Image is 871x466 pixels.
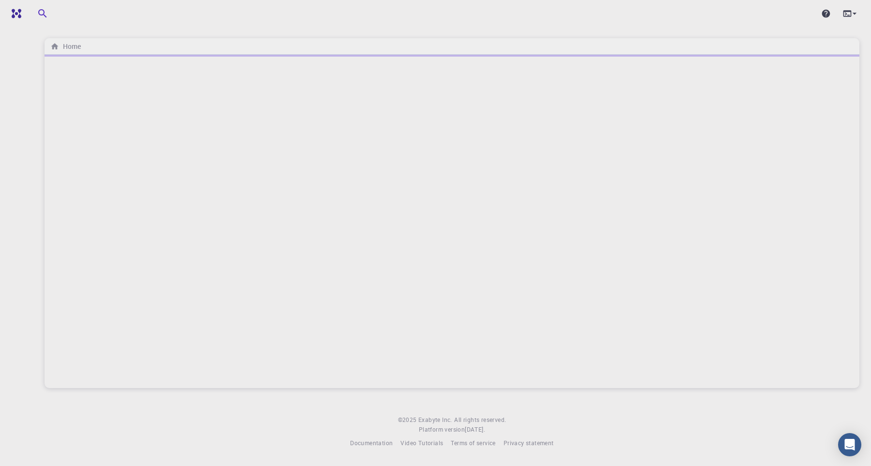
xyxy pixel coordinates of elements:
[419,425,465,435] span: Platform version
[48,41,83,52] nav: breadcrumb
[418,415,452,425] a: Exabyte Inc.
[465,425,485,433] span: [DATE] .
[504,439,554,447] span: Privacy statement
[451,439,495,447] span: Terms of service
[400,438,443,448] a: Video Tutorials
[59,41,81,52] h6: Home
[454,415,506,425] span: All rights reserved.
[465,425,485,435] a: [DATE].
[504,438,554,448] a: Privacy statement
[451,438,495,448] a: Terms of service
[400,439,443,447] span: Video Tutorials
[418,416,452,423] span: Exabyte Inc.
[350,439,393,447] span: Documentation
[838,433,861,456] div: Open Intercom Messenger
[398,415,418,425] span: © 2025
[8,9,21,18] img: logo
[350,438,393,448] a: Documentation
